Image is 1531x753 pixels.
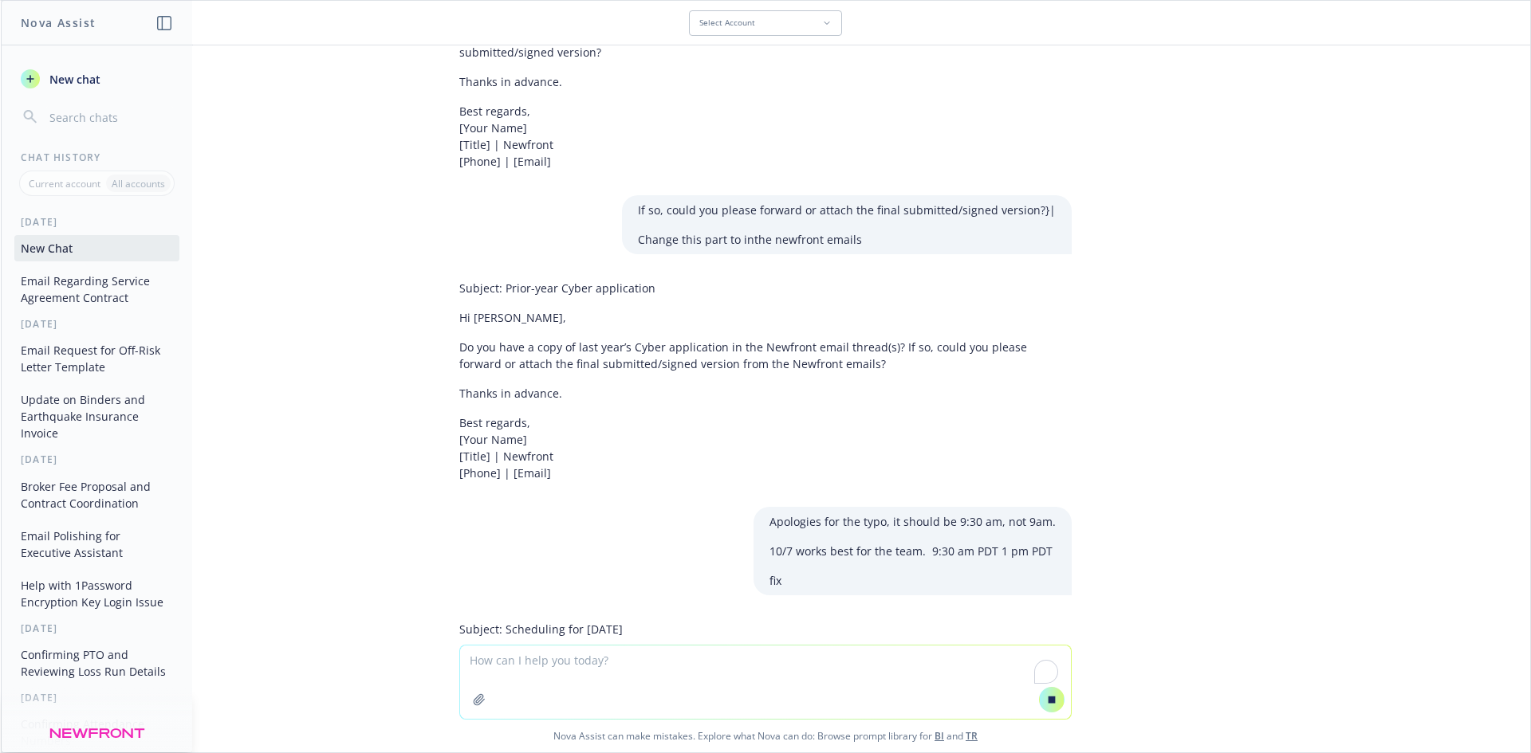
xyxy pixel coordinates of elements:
[14,65,179,93] button: New chat
[2,453,192,466] div: [DATE]
[46,71,100,88] span: New chat
[14,337,179,380] button: Email Request for Off-Risk Letter Template
[459,103,1072,170] p: Best regards, [Your Name] [Title] | Newfront [Phone] | [Email]
[14,473,179,516] button: Broker Fee Proposal and Contract Coordination
[14,268,179,311] button: Email Regarding Service Agreement Contract
[14,641,179,684] button: Confirming PTO and Reviewing Loss Run Details
[2,215,192,229] div: [DATE]
[966,729,978,743] a: TR
[769,513,1056,530] p: Apologies for the typo, it should be 9:30 am, not 9am.
[7,720,1524,752] span: Nova Assist can make mistakes. Explore what Nova can do: Browse prompt library for and
[21,14,96,31] h1: Nova Assist
[769,572,1056,589] p: fix
[14,386,179,446] button: Update on Binders and Earthquake Insurance Invoice
[112,177,165,190] p: All accounts
[14,235,179,261] button: New Chat
[459,339,1072,372] p: Do you have a copy of last year’s Cyber application in the Newfront email thread(s)? If so, could...
[29,177,100,190] p: Current account
[459,385,1072,402] p: Thanks in advance.
[699,18,755,28] span: Select Account
[14,523,179,566] button: Email Polishing for Executive Assistant
[2,151,192,164] div: Chat History
[46,106,173,128] input: Search chats
[459,621,849,637] p: Subject: Scheduling for [DATE]
[459,414,1072,481] p: Best regards, [Your Name] [Title] | Newfront [Phone] | [Email]
[638,202,1056,218] p: If so, could you please forward or attach the final submitted/signed version?}|
[935,729,944,743] a: BI
[459,280,1072,296] p: Subject: Prior-year Cyber application
[638,231,1056,248] p: Change this part to inthe newfront emails
[14,572,179,615] button: Help with 1Password Encryption Key Login Issue
[460,645,1071,719] textarea: To enrich screen reader interactions, please activate Accessibility in Grammarly extension settings
[769,543,1056,559] p: 10/7 works best for the team. 9:30 am PDT 1 pm PDT
[459,73,1072,90] p: Thanks in advance.
[459,309,1072,326] p: Hi [PERSON_NAME],
[2,622,192,635] div: [DATE]
[2,691,192,704] div: [DATE]
[689,10,842,36] button: Select Account
[2,317,192,331] div: [DATE]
